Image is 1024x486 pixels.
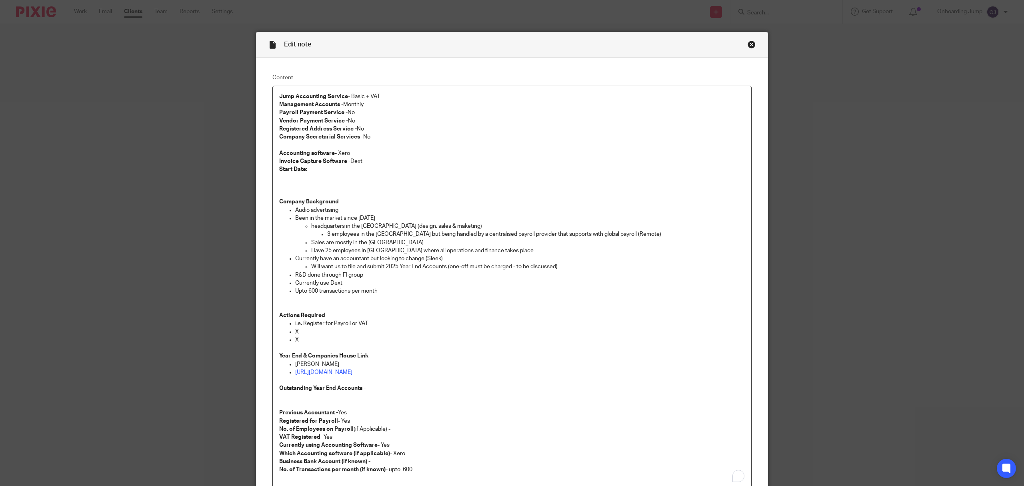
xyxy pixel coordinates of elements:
[279,159,350,164] strong: Invoice Capture Software -
[279,167,307,172] strong: Start Date:
[279,126,357,132] strong: Registered Address Service -
[295,370,352,375] a: [URL][DOMAIN_NAME]
[279,425,745,433] p: (if Applicable) -
[295,255,745,263] p: Currently have an accountant but looking to change (Sleek)
[295,206,745,214] p: Audio advertising
[279,442,378,448] strong: Currently using Accounting Software
[327,230,745,238] p: 3 employees in the [GEOGRAPHIC_DATA] but being handled by a centralised payroll provider that sup...
[295,287,745,295] p: Upto 600 transactions per month
[272,74,752,82] label: Content
[284,41,311,48] span: Edit note
[295,336,745,344] p: X
[279,134,360,140] strong: Company Secretarial Services
[279,410,338,416] strong: Previous Accountant -
[279,108,745,116] p: No
[279,459,370,464] strong: Business Bank Account (if known) -
[279,426,354,432] strong: No. of Employees on Payroll
[279,417,745,425] p: - Yes
[279,450,745,458] p: - Xero
[279,133,745,141] p: - No
[279,466,745,474] p: - upto 600
[279,199,339,205] strong: Company Background
[295,214,745,222] p: Been in the market since [DATE]
[279,353,368,359] strong: Year End & Companies House Link
[311,247,745,255] p: Have 25 employees in [GEOGRAPHIC_DATA] where all operations and finance takes place
[279,433,745,441] p: Yes
[279,467,386,472] strong: No. of Transactions per month (if known)
[311,239,745,247] p: Sales are mostly in the [GEOGRAPHIC_DATA]
[279,110,348,115] strong: Payroll Payment Service -
[279,386,366,391] strong: Outstanding Year End Accounts -
[295,271,745,279] p: R&D done through FI group
[295,279,745,287] p: Currently use Dext
[279,434,324,440] strong: VAT Registered -
[279,441,745,449] p: - Yes
[279,313,325,318] strong: Actions Required
[279,149,745,157] p: - Xero
[279,94,348,99] strong: Jump Accounting Service
[279,418,338,424] strong: Registered for Payroll
[279,117,745,125] p: No
[279,409,745,417] p: Yes
[748,40,756,48] div: Close this dialog window
[295,319,745,327] p: i.e. Register for Payroll or VAT
[279,125,745,133] p: No
[311,263,745,271] p: Will want us to file and submit 2025 Year End Accounts (one-off must be charged - to be discussed)
[279,102,343,107] strong: Management Accounts -
[279,157,745,165] p: Dext
[279,451,390,456] strong: Which Accounting software (if applicable)
[279,118,348,124] strong: Vendor Payment Service -
[279,100,745,108] p: Monthly
[295,360,745,368] p: [PERSON_NAME]
[311,222,745,230] p: headquarters in the [GEOGRAPHIC_DATA] (design, sales & maketing)
[279,151,335,156] strong: Accounting software
[279,92,745,100] p: - Basic + VAT
[295,328,745,336] p: X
